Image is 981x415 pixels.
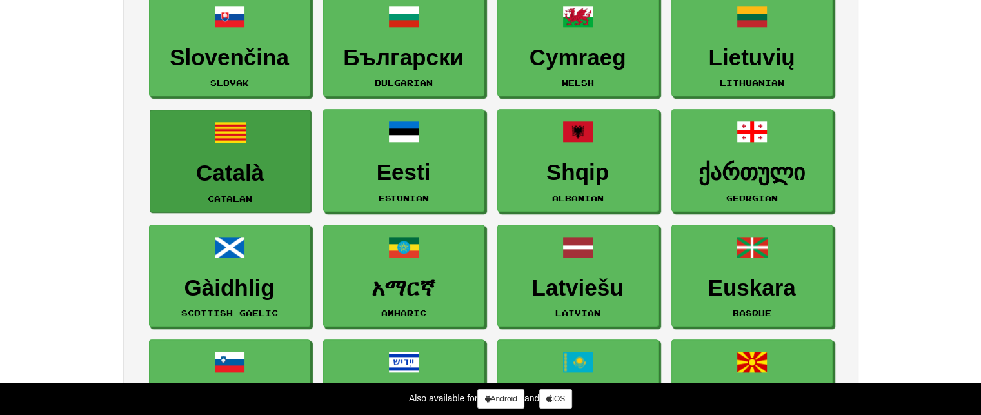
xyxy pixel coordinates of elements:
h3: Slovenčina [156,45,303,70]
small: Slovak [210,78,249,87]
a: አማርኛAmharic [323,225,484,327]
small: Georgian [726,194,778,203]
h3: Eesti [330,160,477,185]
h3: ქართული [679,160,826,185]
a: CatalàCatalan [150,110,311,212]
h3: Lietuvių [679,45,826,70]
h3: Български [330,45,477,70]
a: Android [477,389,524,409]
a: ქართულიGeorgian [671,109,833,212]
h3: አማርኛ [330,276,477,301]
h3: Shqip [504,160,651,185]
small: Latvian [555,309,600,318]
h3: Euskara [679,276,826,301]
a: EuskaraBasque [671,225,833,327]
h3: Latviešu [504,276,651,301]
small: Bulgarian [375,78,433,87]
h3: Gàidhlig [156,276,303,301]
small: Basque [733,309,771,318]
small: Estonian [379,194,429,203]
a: iOS [539,389,572,409]
small: Albanian [552,194,604,203]
a: ShqipAlbanian [497,109,659,212]
small: Welsh [562,78,594,87]
small: Scottish Gaelic [181,309,278,318]
small: Lithuanian [720,78,784,87]
small: Catalan [208,194,252,203]
h3: Cymraeg [504,45,651,70]
a: GàidhligScottish Gaelic [149,225,310,327]
small: Amharic [381,309,426,318]
h3: Català [157,161,304,186]
a: LatviešuLatvian [497,225,659,327]
a: EestiEstonian [323,109,484,212]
